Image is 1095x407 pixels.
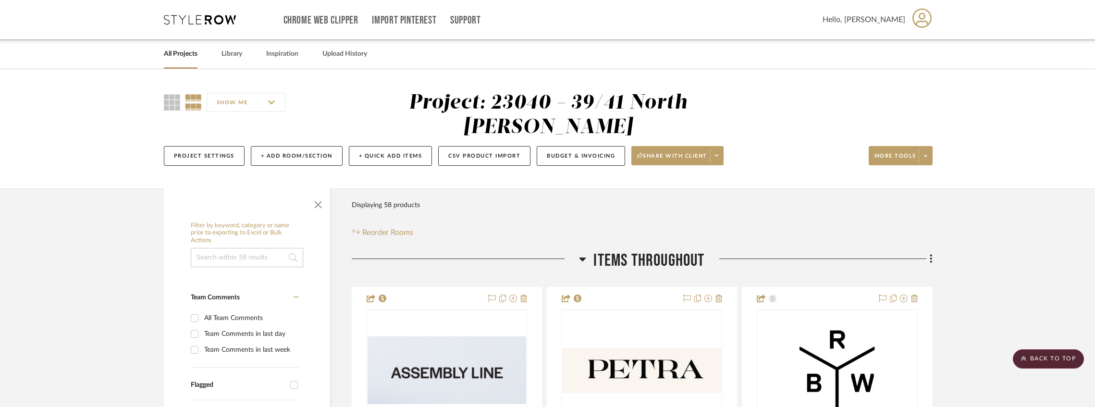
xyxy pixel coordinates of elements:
[164,48,197,61] a: All Projects
[322,48,367,61] a: Upload History
[204,342,296,358] div: Team Comments in last week
[593,250,704,271] span: Items Throughout
[164,146,245,166] button: Project Settings
[251,146,343,166] button: + Add Room/Section
[409,93,688,137] div: Project: 23040 - 39/41 North [PERSON_NAME]
[537,146,625,166] button: Budget & Invoicing
[450,16,480,25] a: Support
[563,348,721,393] img: Hardware Throughout
[191,222,303,245] h6: Filter by keyword, category or name prior to exporting to Excel or Bulk Actions
[874,152,916,167] span: More tools
[191,248,303,267] input: Search within 58 results
[191,294,240,301] span: Team Comments
[204,326,296,342] div: Team Comments in last day
[352,196,420,215] div: Displaying 58 products
[221,48,242,61] a: Library
[349,146,432,166] button: + Quick Add Items
[308,193,328,212] button: Close
[204,310,296,326] div: All Team Comments
[266,48,298,61] a: Inspiration
[1013,349,1084,369] scroll-to-top-button: BACK TO TOP
[352,227,414,238] button: Reorder Rooms
[438,146,530,166] button: CSV Product Import
[372,16,436,25] a: Import Pinterest
[637,152,707,167] span: Share with client
[823,14,905,25] span: Hello, [PERSON_NAME]
[368,336,526,404] img: Cabinet Knobs at Laundry & Gym Medicine Cabinet
[631,146,724,165] button: Share with client
[869,146,933,165] button: More tools
[283,16,358,25] a: Chrome Web Clipper
[191,381,285,389] div: Flagged
[362,227,413,238] span: Reorder Rooms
